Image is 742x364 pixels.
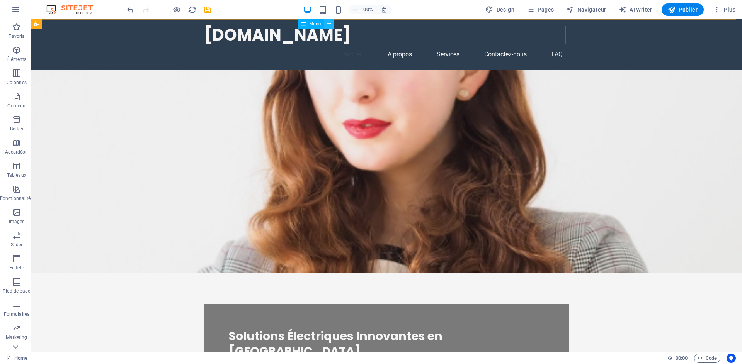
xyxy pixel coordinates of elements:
[203,5,212,14] button: save
[7,56,26,63] p: Éléments
[126,5,135,14] i: Annuler : Supprimer les éléments (Ctrl+Z)
[9,33,24,39] p: Favoris
[44,5,102,14] img: Editor Logo
[361,5,373,14] h6: 100%
[667,354,688,363] h6: Durée de la session
[7,80,27,86] p: Colonnes
[668,6,698,14] span: Publier
[482,3,517,16] button: Design
[10,126,23,132] p: Boîtes
[616,3,655,16] button: AI Writer
[9,218,25,225] p: Images
[713,6,735,14] span: Plus
[9,265,24,271] p: En-tête
[4,311,29,317] p: Formulaires
[188,5,197,14] i: Actualiser la page
[727,354,736,363] button: Usercentrics
[381,6,388,13] i: Lors du redimensionnement, ajuster automatiquement le niveau de zoom en fonction de l'appareil sé...
[3,288,30,294] p: Pied de page
[563,3,609,16] button: Navigateur
[172,5,181,14] button: Cliquez ici pour quitter le mode Aperçu et poursuivre l'édition.
[527,6,554,14] span: Pages
[7,172,26,178] p: Tableaux
[566,6,606,14] span: Navigateur
[203,5,212,14] i: Enregistrer (Ctrl+S)
[187,5,197,14] button: reload
[6,334,27,340] p: Marketing
[662,3,704,16] button: Publier
[7,103,26,109] p: Contenu
[710,3,739,16] button: Plus
[5,149,28,155] p: Accordéon
[349,5,376,14] button: 100%
[6,354,27,363] a: Cliquez pour annuler la sélection. Double-cliquez pour ouvrir Pages.
[681,355,682,361] span: :
[485,6,514,14] span: Design
[309,22,321,26] span: Menu
[619,6,652,14] span: AI Writer
[698,354,717,363] span: Code
[126,5,135,14] button: undo
[676,354,688,363] span: 00 00
[11,242,23,248] p: Slider
[694,354,720,363] button: Code
[524,3,557,16] button: Pages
